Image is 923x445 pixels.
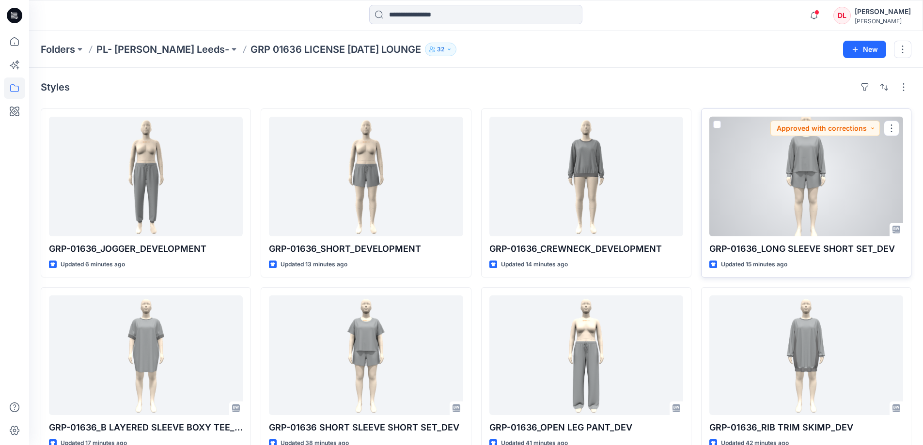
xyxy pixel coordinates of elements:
[489,117,683,236] a: GRP-01636_CREWNECK_DEVELOPMENT
[855,17,911,25] div: [PERSON_NAME]
[501,260,568,270] p: Updated 14 minutes ago
[489,295,683,415] a: GRP-01636_OPEN LEG PANT_DEV
[41,43,75,56] a: Folders
[709,421,903,434] p: GRP-01636_RIB TRIM SKIMP_DEV
[709,117,903,236] a: GRP-01636_LONG SLEEVE SHORT SET_DEV
[833,7,851,24] div: DL
[425,43,456,56] button: 32
[49,117,243,236] a: GRP-01636_JOGGER_DEVELOPMENT
[269,295,463,415] a: GRP-01636 SHORT SLEEVE SHORT SET_DEV
[96,43,229,56] a: PL- [PERSON_NAME] Leeds-
[250,43,421,56] p: GRP 01636 LICENSE [DATE] LOUNGE
[61,260,125,270] p: Updated 6 minutes ago
[49,242,243,256] p: GRP-01636_JOGGER_DEVELOPMENT
[709,242,903,256] p: GRP-01636_LONG SLEEVE SHORT SET_DEV
[49,295,243,415] a: GRP-01636_B LAYERED SLEEVE BOXY TEE_DEV
[709,295,903,415] a: GRP-01636_RIB TRIM SKIMP_DEV
[269,421,463,434] p: GRP-01636 SHORT SLEEVE SHORT SET_DEV
[437,44,444,55] p: 32
[49,421,243,434] p: GRP-01636_B LAYERED SLEEVE BOXY TEE_DEV
[843,41,886,58] button: New
[489,421,683,434] p: GRP-01636_OPEN LEG PANT_DEV
[489,242,683,256] p: GRP-01636_CREWNECK_DEVELOPMENT
[281,260,347,270] p: Updated 13 minutes ago
[721,260,787,270] p: Updated 15 minutes ago
[41,81,70,93] h4: Styles
[269,242,463,256] p: GRP-01636_SHORT_DEVELOPMENT
[855,6,911,17] div: [PERSON_NAME]
[269,117,463,236] a: GRP-01636_SHORT_DEVELOPMENT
